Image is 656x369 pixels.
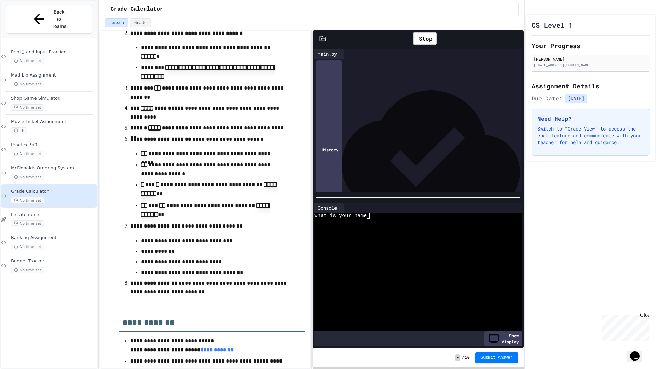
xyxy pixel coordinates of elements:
span: No time set [11,197,44,204]
span: 1h [11,127,27,134]
span: McDonalds Ordering System [11,165,96,171]
span: No time set [11,267,44,273]
h3: Need Help? [537,114,644,123]
span: No time set [11,174,44,180]
div: Chat with us now!Close [3,3,47,43]
h1: CS Level 1 [532,20,573,30]
span: Due Date: [532,94,562,102]
span: No time set [11,244,44,250]
span: No time set [11,220,44,227]
span: / [462,355,464,360]
div: [EMAIL_ADDRESS][DOMAIN_NAME] [534,63,648,68]
button: Grade [130,18,151,27]
span: Practice 9/9 [11,142,96,148]
p: Switch to "Grade View" to access the chat feature and communicate with your teacher for help and ... [537,125,644,146]
div: main.py [314,49,344,59]
span: Banking Assignment [11,235,96,241]
div: Stop [413,32,437,45]
h2: Assignment Details [532,81,650,91]
iframe: chat widget [627,342,649,362]
h2: Your Progress [532,41,650,51]
span: Back to Teams [51,9,67,30]
div: History [316,60,342,239]
span: [DATE] [565,94,587,103]
div: Console [314,204,340,211]
span: Submit Answer [481,355,513,360]
span: Grade Calculator [111,5,163,13]
span: If statements [11,212,96,218]
span: Budget Tracker [11,258,96,264]
button: Submit Answer [475,352,518,363]
div: Show display [484,331,522,346]
span: No time set [11,58,44,64]
span: - [455,354,460,361]
span: No time set [11,81,44,87]
span: Shop Game Simulator. [11,96,96,101]
div: main.py [314,50,340,57]
span: No time set [11,104,44,111]
span: Grade Calculator [11,189,96,194]
button: Back to Teams [6,5,92,34]
span: Print() and Input Practice [11,49,96,55]
span: No time set [11,151,44,157]
iframe: chat widget [599,312,649,341]
span: What is your name [314,213,367,219]
span: 10 [465,355,470,360]
button: Lesson [105,18,128,27]
div: Console [314,203,344,213]
span: Movie Ticket Assignment [11,119,96,125]
div: [PERSON_NAME] [534,56,648,62]
span: Mad Lib Assignment [11,72,96,78]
